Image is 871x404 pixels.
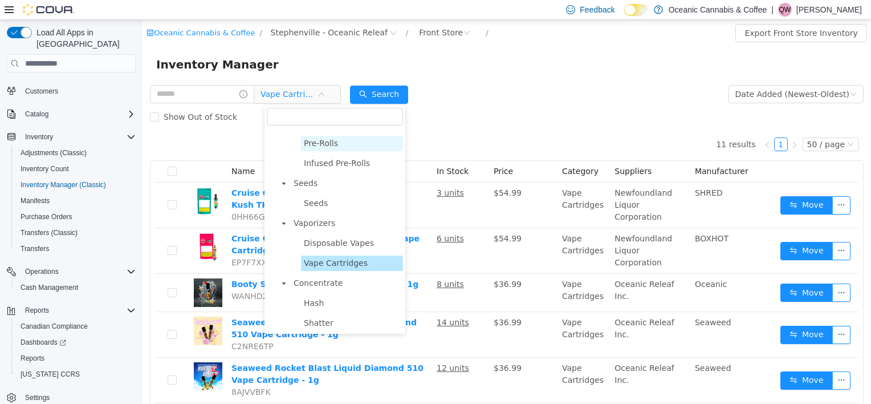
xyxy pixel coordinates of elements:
i: icon: left [621,122,628,128]
span: C2NRE6TP [89,322,131,331]
span: Operations [25,267,59,276]
button: Customers [2,83,140,99]
i: icon: down [705,121,711,129]
a: Inventory Count [16,162,74,176]
span: Load All Apps in [GEOGRAPHIC_DATA] [32,27,136,50]
button: Reports [2,302,140,318]
span: Inventory [21,130,136,144]
a: Transfers [16,242,54,256]
span: Hash [158,276,261,291]
u: 14 units [294,298,327,307]
p: [PERSON_NAME] [796,3,862,17]
button: Catalog [2,106,140,122]
img: Seaweed Pink Lemonade Liquid Diamond 510 Vape Cartridge - 1g hero shot [51,297,80,325]
button: icon: ellipsis [690,306,708,324]
li: 1 [632,118,645,131]
span: $54.99 [351,168,379,177]
p: | [771,3,774,17]
button: Export Front Store Inventory [593,4,724,22]
span: Seeds [158,176,261,191]
i: icon: caret-down [139,161,144,167]
a: Seaweed Rocket Blast Liquid Diamond 510 Vape Cartridge - 1g [89,344,281,365]
span: Seeds [151,159,175,168]
span: Customers [25,87,58,96]
button: icon: swapMove [638,176,690,195]
span: Canadian Compliance [21,322,88,331]
a: Cruise Control by BOXHOT Couch Lock Kush THC+CBN 510 - 2g [89,168,261,189]
input: filter select [124,88,261,106]
button: Inventory Count [11,161,140,177]
span: $36.99 [351,344,379,353]
u: 8 units [294,260,321,269]
img: Seaweed Rocket Blast Liquid Diamond 510 Vape Cartridge - 1g hero shot [51,342,80,371]
button: Transfers (Classic) [11,225,140,241]
span: Shatter [158,296,261,311]
span: Name [89,147,112,156]
span: $36.99 [351,298,379,307]
button: Manifests [11,193,140,209]
span: Pre-Rolls [161,119,196,128]
button: icon: swapMove [638,222,690,240]
span: Stephenville - Oceanic Releaf [128,6,245,19]
button: Reports [21,304,54,317]
a: Adjustments (Classic) [16,146,91,160]
span: Vape Cartridges [158,236,261,251]
button: icon: swapMove [638,264,690,282]
span: Pre-Rolls [158,116,261,131]
li: Next Page [645,118,659,131]
span: WANHD2XE [89,272,136,281]
i: icon: shop [4,9,11,17]
button: icon: ellipsis [690,176,708,195]
div: Date Added (Newest-Oldest) [593,66,707,83]
span: Concentrate [151,258,200,268]
button: Purchase Orders [11,209,140,225]
a: Dashboards [11,334,140,350]
img: Cruise Control by BOXHOT Couch Lock Kush THC+CBN 510 - 2g hero shot [51,167,80,196]
a: Dashboards [16,336,71,349]
div: Front Store [276,4,320,21]
span: Dashboards [16,336,136,349]
span: Hash [161,278,181,288]
img: Booty Strawnana 510 Vape Cartridge - 1g hero shot [51,258,80,287]
li: Previous Page [618,118,632,131]
span: EP7F7XXT [89,238,129,247]
span: Reports [25,306,49,315]
span: In Stock [294,147,326,156]
button: icon: ellipsis [690,222,708,240]
button: Transfers [11,241,140,257]
span: Seaweed [552,344,589,353]
button: Cash Management [11,280,140,296]
button: Catalog [21,107,53,121]
button: Inventory [2,129,140,145]
span: Purchase Orders [16,210,136,224]
span: Newfoundland Liquor Corporation [472,214,530,247]
div: 50 / page [665,118,702,131]
u: 6 units [294,214,321,223]
a: Manifests [16,194,54,208]
span: Vaporizers [148,196,261,211]
span: Canadian Compliance [16,320,136,333]
span: QW [779,3,791,17]
span: Price [351,147,371,156]
span: Vape Cartridges [118,66,175,83]
img: Cruise Control by BOXHOT Nitro 510 Vape Cartridge - 2g hero shot [51,213,80,241]
u: 12 units [294,344,327,353]
span: $54.99 [351,214,379,223]
span: Vape Cartridges [161,239,225,248]
i: icon: caret-down [139,261,144,266]
span: Infused Pre-Rolls [161,139,227,148]
button: Operations [21,265,63,278]
span: Transfers (Classic) [21,228,78,237]
a: Canadian Compliance [16,320,92,333]
span: Reports [21,354,44,363]
span: Suppliers [472,147,509,156]
span: 0HH66GRU [89,192,134,201]
span: Category [420,147,456,156]
button: icon: swapMove [638,306,690,324]
span: Catalog [25,110,48,119]
td: Vape Cartridges [415,163,467,208]
i: icon: caret-down [139,201,144,207]
span: Seeds [161,179,185,188]
span: Purchase Orders [21,212,72,221]
span: BOXHOT [552,214,586,223]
